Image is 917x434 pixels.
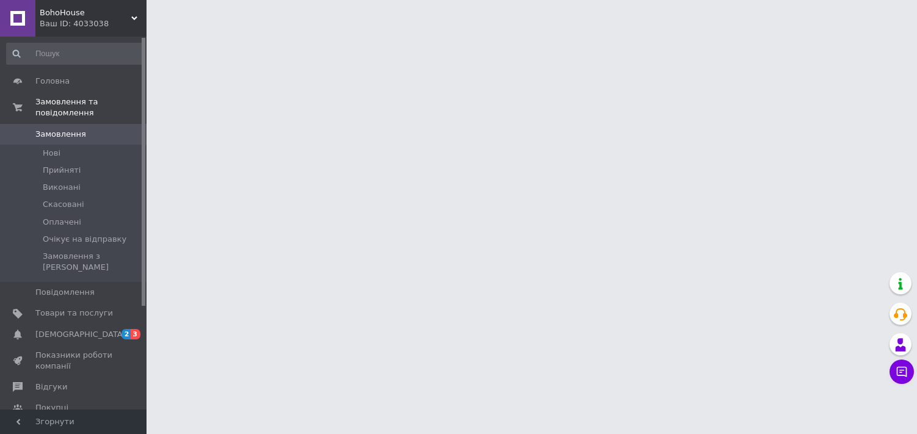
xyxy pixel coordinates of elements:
span: Повідомлення [35,287,95,298]
span: Замовлення з [PERSON_NAME] [43,251,143,273]
span: Замовлення та повідомлення [35,96,147,118]
span: Головна [35,76,70,87]
span: Оплачені [43,217,81,228]
span: Товари та послуги [35,308,113,319]
span: [DEMOGRAPHIC_DATA] [35,329,126,340]
span: 3 [131,329,140,339]
span: BohoHouse [40,7,131,18]
span: 2 [121,329,131,339]
input: Пошук [6,43,144,65]
span: Очікує на відправку [43,234,126,245]
div: Ваш ID: 4033038 [40,18,147,29]
span: Показники роботи компанії [35,350,113,372]
button: Чат з покупцем [890,360,914,384]
span: Скасовані [43,199,84,210]
span: Нові [43,148,60,159]
span: Відгуки [35,382,67,392]
span: Виконані [43,182,81,193]
span: Прийняті [43,165,81,176]
span: Покупці [35,402,68,413]
span: Замовлення [35,129,86,140]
